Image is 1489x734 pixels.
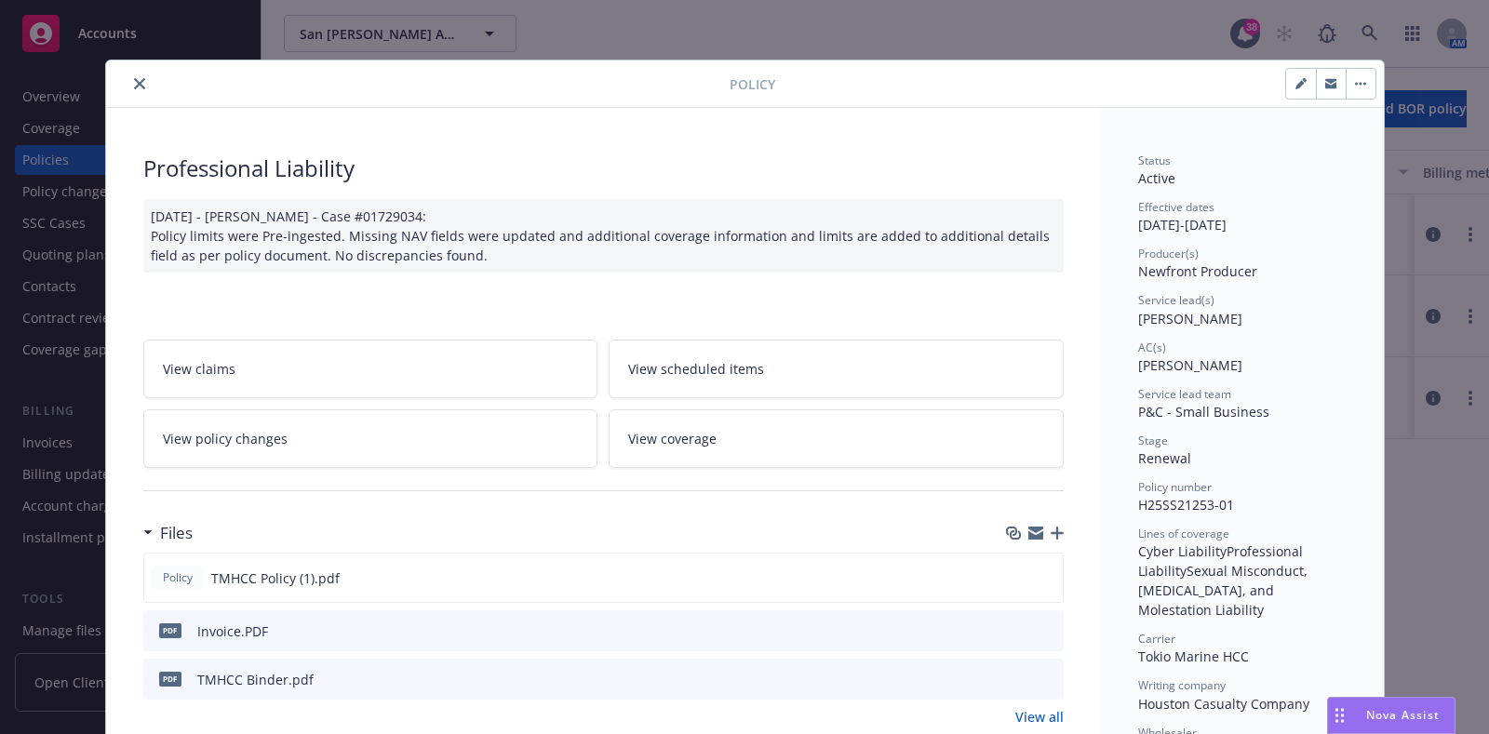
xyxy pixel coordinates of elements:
[1138,403,1269,420] span: P&C - Small Business
[1138,262,1257,280] span: Newfront Producer
[1138,562,1311,619] span: Sexual Misconduct, [MEDICAL_DATA], and Molestation Liability
[160,521,193,545] h3: Files
[211,568,340,588] span: TMHCC Policy (1).pdf
[1327,697,1455,734] button: Nova Assist
[143,153,1064,184] div: Professional Liability
[1138,356,1242,374] span: [PERSON_NAME]
[159,569,196,586] span: Policy
[609,340,1064,398] a: View scheduled items
[730,74,775,94] span: Policy
[1138,647,1249,665] span: Tokio Marine HCC
[1009,568,1024,588] button: download file
[1138,695,1309,713] span: Houston Casualty Company
[163,359,235,379] span: View claims
[163,429,288,448] span: View policy changes
[197,670,314,689] div: TMHCC Binder.pdf
[1010,621,1025,641] button: download file
[1138,479,1212,495] span: Policy number
[1138,386,1231,402] span: Service lead team
[1138,542,1227,560] span: Cyber Liability
[1138,542,1307,580] span: Professional Liability
[1138,199,1347,234] div: [DATE] - [DATE]
[1039,568,1055,588] button: preview file
[1138,340,1166,355] span: AC(s)
[143,521,193,545] div: Files
[197,621,268,641] div: Invoice.PDF
[1138,169,1175,187] span: Active
[1138,631,1175,647] span: Carrier
[1138,677,1226,693] span: Writing company
[1366,707,1440,723] span: Nova Assist
[1138,310,1242,327] span: [PERSON_NAME]
[1138,153,1171,168] span: Status
[1138,433,1168,448] span: Stage
[628,429,717,448] span: View coverage
[628,359,764,379] span: View scheduled items
[1138,449,1191,467] span: Renewal
[1138,526,1229,541] span: Lines of coverage
[609,409,1064,468] a: View coverage
[1138,246,1199,261] span: Producer(s)
[1040,621,1056,641] button: preview file
[1010,670,1025,689] button: download file
[159,623,181,637] span: PDF
[143,409,598,468] a: View policy changes
[1015,707,1064,727] a: View all
[1138,292,1214,308] span: Service lead(s)
[1040,670,1056,689] button: preview file
[1328,698,1351,733] div: Drag to move
[159,672,181,686] span: pdf
[1138,496,1234,514] span: H25SS21253-01
[143,199,1064,273] div: [DATE] - [PERSON_NAME] - Case #01729034: Policy limits were Pre-ingested. Missing NAV fields were...
[128,73,151,95] button: close
[143,340,598,398] a: View claims
[1138,199,1214,215] span: Effective dates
